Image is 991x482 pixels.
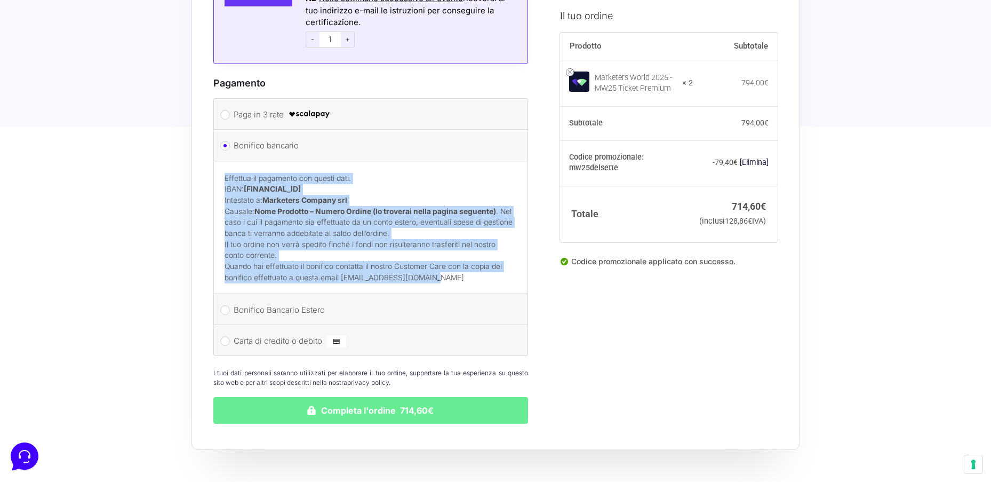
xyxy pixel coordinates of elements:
span: Trova una risposta [17,132,83,141]
span: € [764,118,769,127]
div: Marketers World 2025 - MW25 Ticket Premium [595,72,675,93]
span: 128,86 [725,216,752,225]
strong: Nome Prodotto – Numero Ordine (lo troverai nella pagina seguente) [254,207,496,216]
h3: Pagamento [213,76,528,90]
span: € [764,78,769,86]
th: Prodotto [560,32,693,60]
label: Carta di credito o debito [234,333,504,349]
a: privacy policy [347,378,389,386]
div: Codice promozionale applicato con successo. [560,255,778,275]
button: Completa l'ordine 714,60€ [213,397,528,424]
p: I tuoi dati personali saranno utilizzati per elaborare il tuo ordine, supportare la tua esperienz... [213,368,528,388]
bdi: 714,60 [732,201,766,212]
strong: [FINANCIAL_ID] [244,185,301,193]
span: € [733,158,738,167]
span: + [341,31,355,48]
bdi: 794,00 [741,78,769,86]
span: € [761,201,766,212]
td: - [693,140,778,185]
label: Paga in 3 rate [234,107,504,123]
input: Cerca un articolo... [24,155,174,166]
p: Effettua il pagamento con questi dati. IBAN: Intestato a: Causale: . Nel caso i cui il pagamento ... [225,173,517,239]
input: 1 [319,31,341,48]
span: Le tue conversazioni [17,43,91,51]
th: Subtotale [560,106,693,140]
bdi: 794,00 [741,118,769,127]
label: Bonifico bancario [234,138,504,154]
small: (inclusi IVA) [699,216,766,225]
span: Inizia una conversazione [69,96,157,105]
span: - [306,31,319,48]
img: dark [17,60,38,81]
button: Home [9,343,74,367]
th: Codice promozionale: mw25delsette [560,140,693,185]
img: Marketers World 2025 - MW25 Ticket Premium [569,71,589,91]
p: Quando hai effettuato il bonifico contatta il nostro Customer Care con la copia del bonifico effe... [225,261,517,283]
p: Il tuo ordine non verrà spedito finché i fondi non risulteranno trasferiti nel nostro conto corre... [225,239,517,261]
h2: Ciao da Marketers 👋 [9,9,179,26]
strong: × 2 [682,77,693,88]
h3: Il tuo ordine [560,8,778,22]
th: Totale [560,185,693,242]
img: scalapay-logo-black.png [288,108,331,121]
span: € [748,216,752,225]
p: Home [32,358,50,367]
button: Le tue preferenze relative al consenso per le tecnologie di tracciamento [964,455,982,473]
button: Messaggi [74,343,140,367]
img: Carta di credito o debito [326,335,346,347]
img: dark [34,60,55,81]
iframe: Customerly Messenger Launcher [9,440,41,472]
img: dark [51,60,73,81]
p: Aiuto [164,358,180,367]
button: Inizia una conversazione [17,90,196,111]
strong: Marketers Company srl [262,196,347,204]
p: Messaggi [92,358,121,367]
th: Subtotale [693,32,778,60]
label: Bonifico Bancario Estero [234,302,504,318]
a: Apri Centro Assistenza [114,132,196,141]
button: Aiuto [139,343,205,367]
span: 79,40 [715,158,738,167]
a: Rimuovi il codice promozionale mw25delsette [740,158,769,167]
